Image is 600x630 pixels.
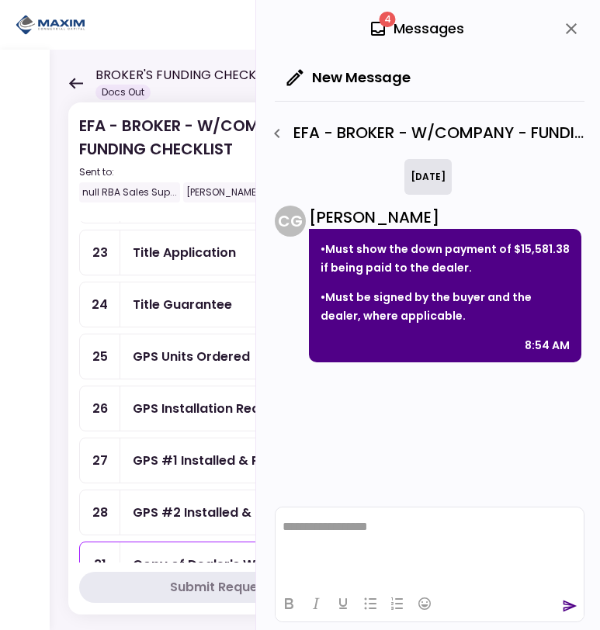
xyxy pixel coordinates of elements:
[133,451,295,470] div: GPS #1 Installed & Pinged
[79,282,360,327] a: 24Title Guarantee
[79,490,360,535] a: 28GPS #2 Installed & Pinged
[133,555,304,574] div: Copy of Dealer's Warranty
[79,334,360,379] a: 25GPS Units Ordered
[79,165,335,179] div: Sent to:
[558,16,584,42] button: close
[309,206,581,229] div: [PERSON_NAME]
[384,593,411,614] button: Numbered list
[95,85,151,100] div: Docs Out
[95,66,401,85] h1: BROKER'S FUNDING CHECKLIST - EFA - MCC150043
[80,282,120,327] div: 24
[80,438,120,483] div: 27
[79,230,360,275] a: 23Title Application
[275,206,306,237] div: C G
[411,593,438,614] button: Emojis
[330,593,356,614] button: Underline
[133,503,298,522] div: GPS #2 Installed & Pinged
[275,57,423,98] button: New Message
[525,336,570,355] div: 8:54 AM
[80,542,120,587] div: 31
[264,120,584,147] div: EFA - BROKER - W/COMPANY - FUNDING CHECKLIST - Dealer's Final Invoice
[276,593,302,614] button: Bold
[303,593,329,614] button: Italic
[79,182,180,202] div: null RBA Sales Sup...
[404,159,452,195] div: [DATE]
[369,17,464,40] div: Messages
[80,490,120,535] div: 28
[16,13,85,36] img: Partner icon
[133,295,232,314] div: Title Guarantee
[321,288,570,325] p: •Must be signed by the buyer and the dealer, where applicable.
[79,438,360,483] a: 27GPS #1 Installed & Pinged
[357,593,383,614] button: Bullet list
[380,12,396,27] span: 4
[183,182,264,202] div: [PERSON_NAME]
[321,240,570,277] p: •Must show the down payment of $15,581.38 if being paid to the dealer.
[79,114,335,202] div: EFA - BROKER - W/COMPANY - FUNDING CHECKLIST
[133,243,236,262] div: Title Application
[170,578,270,597] div: Submit Request
[80,334,120,379] div: 25
[79,572,360,603] button: Submit Request
[79,542,360,587] a: 31Copy of Dealer's Warranty
[133,347,250,366] div: GPS Units Ordered
[80,386,120,431] div: 26
[79,386,360,431] a: 26GPS Installation Requested
[133,399,304,418] div: GPS Installation Requested
[562,598,577,614] button: send
[276,507,584,585] iframe: Rich Text Area
[80,230,120,275] div: 23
